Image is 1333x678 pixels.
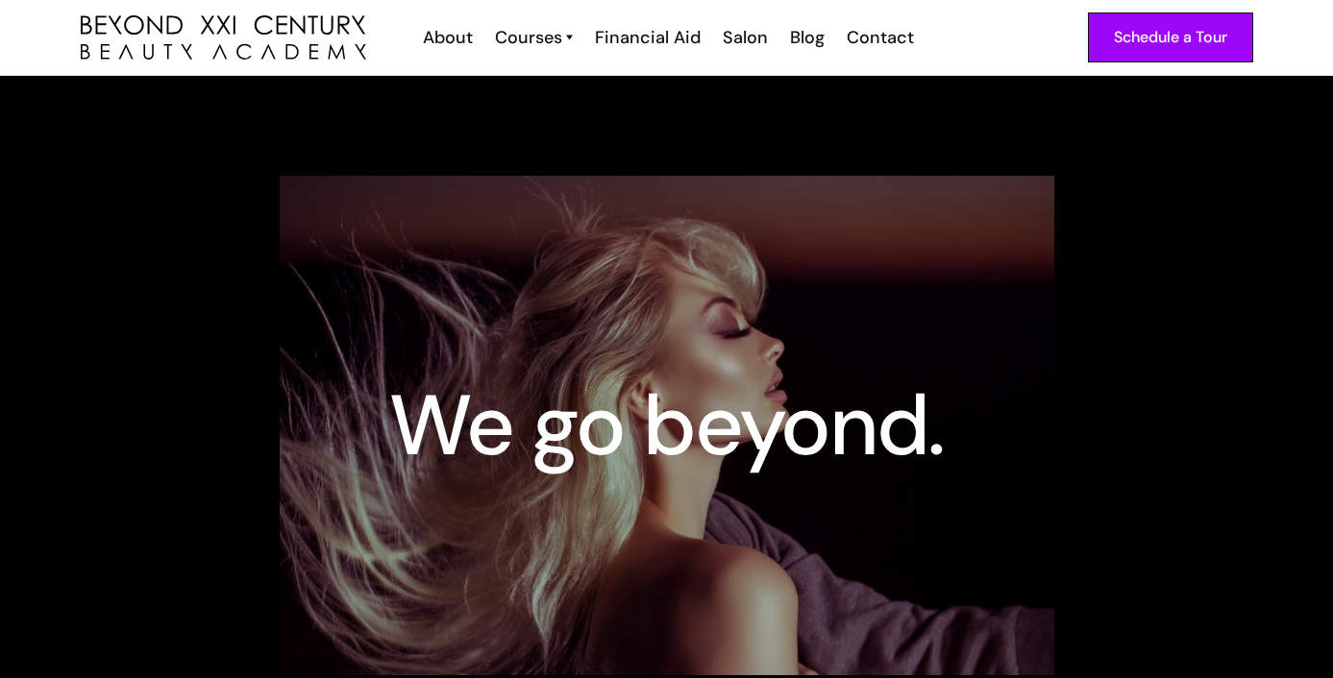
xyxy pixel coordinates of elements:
div: Financial Aid [595,25,701,50]
a: Courses [495,25,573,50]
div: Blog [790,25,825,50]
div: Contact [847,25,914,50]
a: Blog [778,25,834,50]
div: Schedule a Tour [1114,25,1227,50]
div: Salon [723,25,768,50]
a: About [410,25,482,50]
img: beyond 21st century beauty academy logo [81,15,366,61]
div: Courses [495,25,562,50]
h1: We go beyond. [389,391,944,460]
a: Salon [710,25,778,50]
div: About [423,25,473,50]
a: Contact [834,25,924,50]
a: Financial Aid [582,25,710,50]
img: purple beauty school student [280,176,1054,675]
a: Schedule a Tour [1088,12,1253,62]
a: home [81,15,366,61]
